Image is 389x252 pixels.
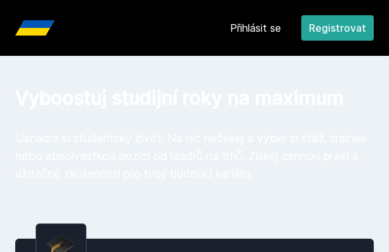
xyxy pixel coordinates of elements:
[230,20,281,36] a: Přihlásit se
[15,129,374,183] p: Usnadni si studentský život. Na nic nečekej a vyber si stáž, trainee nebo absolvestkou pozici od ...
[15,86,374,109] h1: Vyboostuj studijní roky na maximum
[301,15,374,41] button: Registrovat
